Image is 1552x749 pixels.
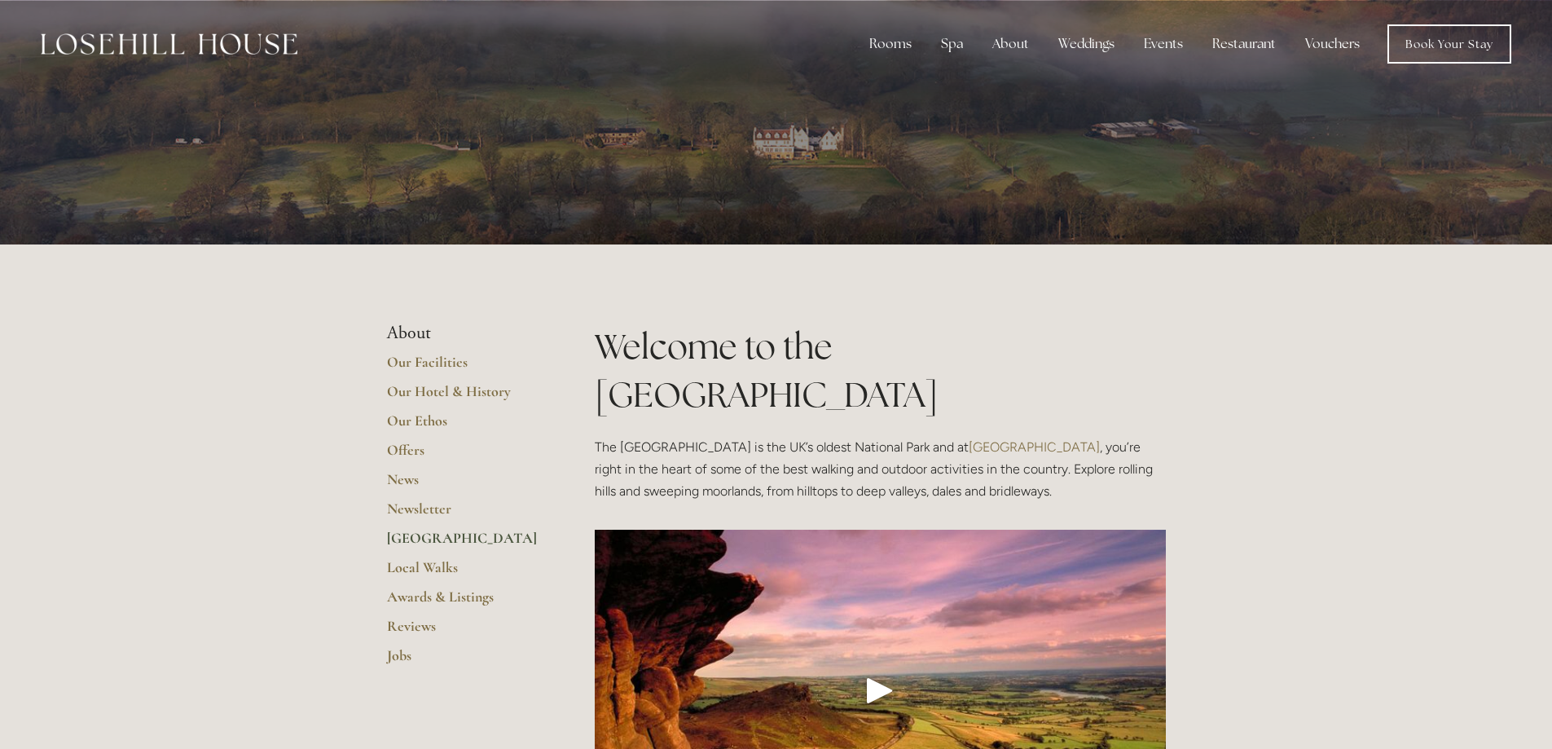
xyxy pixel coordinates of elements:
[387,470,543,500] a: News
[1387,24,1511,64] a: Book Your Stay
[387,382,543,412] a: Our Hotel & History
[1131,28,1196,60] div: Events
[928,28,976,60] div: Spa
[387,323,543,344] li: About
[979,28,1042,60] div: About
[387,529,543,558] a: [GEOGRAPHIC_DATA]
[387,353,543,382] a: Our Facilities
[387,500,543,529] a: Newsletter
[860,671,899,710] div: Play
[387,558,543,588] a: Local Walks
[595,323,1166,419] h1: Welcome to the [GEOGRAPHIC_DATA]
[1292,28,1373,60] a: Vouchers
[856,28,925,60] div: Rooms
[1199,28,1289,60] div: Restaurant
[41,33,297,55] img: Losehill House
[387,441,543,470] a: Offers
[1045,28,1128,60] div: Weddings
[387,646,543,676] a: Jobs
[387,588,543,617] a: Awards & Listings
[387,617,543,646] a: Reviews
[387,412,543,441] a: Our Ethos
[969,439,1100,455] a: [GEOGRAPHIC_DATA]
[595,436,1166,503] p: The [GEOGRAPHIC_DATA] is the UK’s oldest National Park and at , you’re right in the heart of some...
